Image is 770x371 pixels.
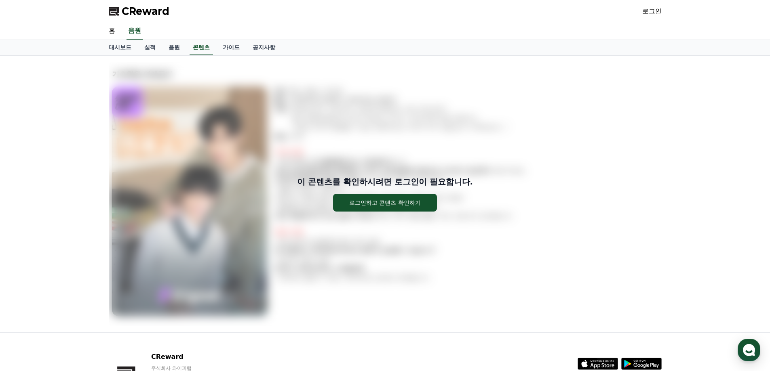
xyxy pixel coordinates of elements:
a: 대시보드 [102,40,138,55]
a: 음원 [162,40,186,55]
a: 콘텐츠 [190,40,213,55]
a: 대화 [53,256,104,276]
a: 로그인 [642,6,662,16]
span: 대화 [74,268,84,275]
div: 로그인하고 콘텐츠 확인하기 [349,199,421,207]
p: CReward [151,352,250,362]
span: 홈 [25,268,30,275]
a: 홈 [102,23,122,40]
span: 설정 [125,268,135,275]
a: 실적 [138,40,162,55]
a: 가이드 [216,40,246,55]
p: 이 콘텐츠를 확인하시려면 로그인이 필요합니다. [297,176,473,187]
a: 홈 [2,256,53,276]
a: 공지사항 [246,40,282,55]
button: 로그인하고 콘텐츠 확인하기 [333,194,437,212]
a: 설정 [104,256,155,276]
a: CReward [109,5,169,18]
span: CReward [122,5,169,18]
a: 음원 [127,23,143,40]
